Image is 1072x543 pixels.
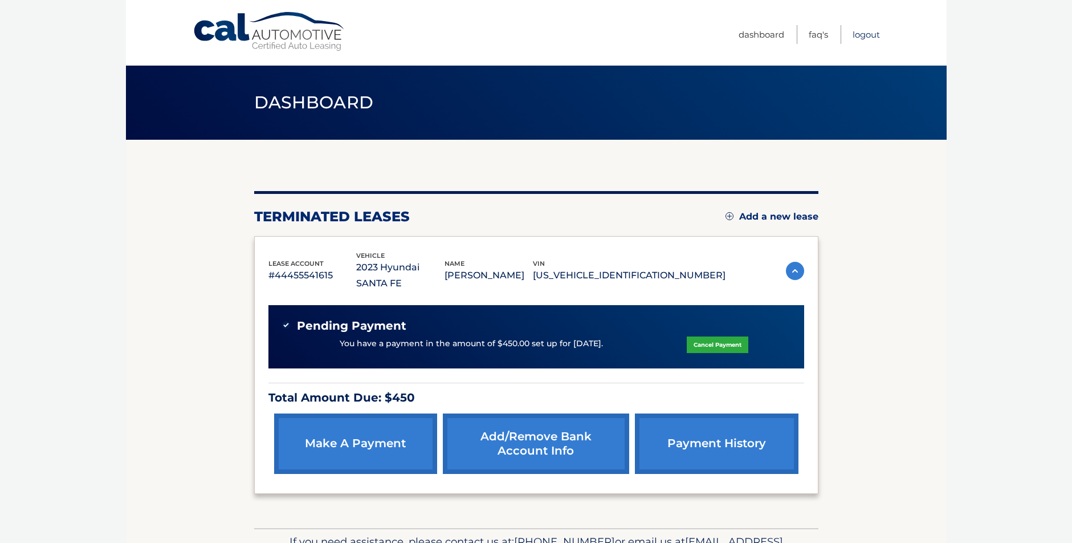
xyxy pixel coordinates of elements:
img: check-green.svg [282,321,290,329]
p: [PERSON_NAME] [445,268,533,283]
img: accordion-active.svg [786,262,804,280]
span: vin [533,260,545,268]
a: Cancel Payment [687,337,748,353]
span: name [445,260,464,268]
a: payment history [635,414,798,474]
a: Add a new lease [725,211,818,222]
span: lease account [268,260,324,268]
img: add.svg [725,212,733,220]
a: Cal Automotive [193,11,347,52]
a: Add/Remove bank account info [443,414,629,474]
span: Pending Payment [297,319,406,333]
p: Total Amount Due: $450 [268,388,804,408]
a: make a payment [274,414,437,474]
a: Logout [853,25,880,44]
p: You have a payment in the amount of $450.00 set up for [DATE]. [340,338,603,350]
p: #44455541615 [268,268,357,283]
p: 2023 Hyundai SANTA FE [356,260,445,291]
span: Dashboard [254,92,374,113]
span: vehicle [356,252,385,260]
a: Dashboard [739,25,784,44]
h2: terminated leases [254,208,410,225]
p: [US_VEHICLE_IDENTIFICATION_NUMBER] [533,268,725,283]
a: FAQ's [809,25,828,44]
